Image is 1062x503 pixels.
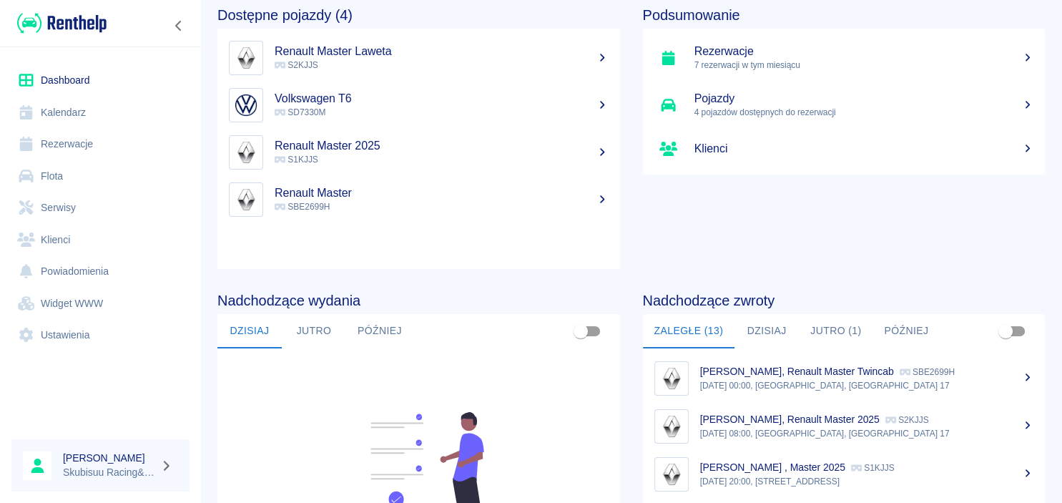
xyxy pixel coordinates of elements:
[275,202,330,212] span: SBE2699H
[217,6,620,24] h4: Dostępne pojazdy (4)
[11,224,190,256] a: Klienci
[643,314,735,348] button: Zaległe (13)
[232,44,260,72] img: Image
[643,6,1046,24] h4: Podsumowanie
[11,97,190,129] a: Kalendarz
[734,314,799,348] button: Dzisiaj
[275,60,318,70] span: S2KJJS
[275,139,609,153] h5: Renault Master 2025
[11,11,107,35] a: Renthelp logo
[217,34,620,82] a: ImageRenault Master Laweta S2KJJS
[694,59,1034,72] p: 7 rezerwacji w tym miesiącu
[11,255,190,288] a: Powiadomienia
[658,461,685,488] img: Image
[217,292,620,309] h4: Nadchodzące wydania
[700,366,894,377] p: [PERSON_NAME], Renault Master Twincab
[694,92,1034,106] h5: Pojazdy
[700,462,845,473] p: [PERSON_NAME] , Master 2025
[700,379,1034,392] p: [DATE] 00:00, [GEOGRAPHIC_DATA], [GEOGRAPHIC_DATA] 17
[275,44,609,59] h5: Renault Master Laweta
[643,82,1046,129] a: Pojazdy4 pojazdów dostępnych do rezerwacji
[275,186,609,200] h5: Renault Master
[658,413,685,440] img: Image
[658,365,685,392] img: Image
[643,354,1046,402] a: Image[PERSON_NAME], Renault Master Twincab SBE2699H[DATE] 00:00, [GEOGRAPHIC_DATA], [GEOGRAPHIC_D...
[992,318,1019,345] span: Pokaż przypisane tylko do mnie
[232,139,260,166] img: Image
[282,314,346,348] button: Jutro
[217,82,620,129] a: ImageVolkswagen T6 SD7330M
[872,314,940,348] button: Później
[567,318,594,345] span: Pokaż przypisane tylko do mnie
[11,319,190,351] a: Ustawienia
[694,44,1034,59] h5: Rezerwacje
[700,414,880,425] p: [PERSON_NAME], Renault Master 2025
[232,186,260,213] img: Image
[217,176,620,223] a: ImageRenault Master SBE2699H
[799,314,872,348] button: Jutro (1)
[63,465,154,480] p: Skubisuu Racing&Rent
[232,92,260,119] img: Image
[11,192,190,224] a: Serwisy
[643,402,1046,450] a: Image[PERSON_NAME], Renault Master 2025 S2KJJS[DATE] 08:00, [GEOGRAPHIC_DATA], [GEOGRAPHIC_DATA] 17
[885,415,929,425] p: S2KJJS
[17,11,107,35] img: Renthelp logo
[346,314,413,348] button: Później
[694,106,1034,119] p: 4 pojazdów dostępnych do rezerwacji
[217,314,282,348] button: Dzisiaj
[700,475,1034,488] p: [DATE] 20:00, [STREET_ADDRESS]
[694,142,1034,156] h5: Klienci
[63,451,154,465] h6: [PERSON_NAME]
[11,288,190,320] a: Widget WWW
[168,16,190,35] button: Zwiń nawigację
[217,129,620,176] a: ImageRenault Master 2025 S1KJJS
[851,463,895,473] p: S1KJJS
[643,129,1046,169] a: Klienci
[275,107,325,117] span: SD7330M
[900,367,955,377] p: SBE2699H
[643,34,1046,82] a: Rezerwacje7 rezerwacji w tym miesiącu
[11,128,190,160] a: Rezerwacje
[643,450,1046,498] a: Image[PERSON_NAME] , Master 2025 S1KJJS[DATE] 20:00, [STREET_ADDRESS]
[275,92,609,106] h5: Volkswagen T6
[643,292,1046,309] h4: Nadchodzące zwroty
[275,155,318,165] span: S1KJJS
[11,160,190,192] a: Flota
[700,427,1034,440] p: [DATE] 08:00, [GEOGRAPHIC_DATA], [GEOGRAPHIC_DATA] 17
[11,64,190,97] a: Dashboard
